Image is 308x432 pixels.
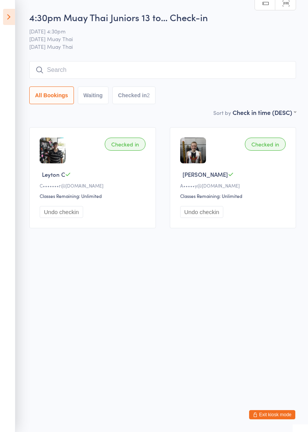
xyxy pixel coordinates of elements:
[29,86,74,104] button: All Bookings
[29,43,296,50] span: [DATE] Muay Thai
[40,206,83,218] button: Undo checkin
[147,92,150,98] div: 2
[29,27,284,35] span: [DATE] 4:30pm
[29,35,284,43] span: [DATE] Muay Thai
[40,138,65,163] img: image1715755976.png
[180,193,288,199] div: Classes Remaining: Unlimited
[249,410,295,419] button: Exit kiosk mode
[233,108,296,116] div: Check in time (DESC)
[180,182,288,189] div: A•••••y@[DOMAIN_NAME]
[105,138,146,151] div: Checked in
[180,138,206,163] img: image1698212464.png
[78,86,109,104] button: Waiting
[213,109,231,116] label: Sort by
[112,86,156,104] button: Checked in2
[40,193,148,199] div: Classes Remaining: Unlimited
[29,11,296,23] h2: 4:30pm Muay Thai Juniors 13 to… Check-in
[42,170,65,178] span: Leyton C
[40,182,148,189] div: C•••••••r@[DOMAIN_NAME]
[180,206,224,218] button: Undo checkin
[245,138,286,151] div: Checked in
[29,61,296,79] input: Search
[182,170,228,178] span: [PERSON_NAME]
